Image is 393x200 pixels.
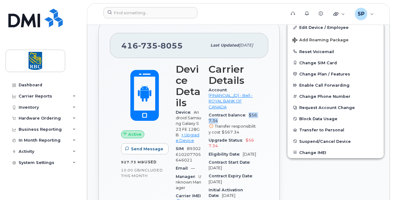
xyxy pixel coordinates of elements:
span: Upgrade Status [209,138,246,143]
span: Contract Expiry Date [209,174,255,178]
span: Initial Activation Date [209,188,243,198]
span: Android Samsung Galaxy S23 FE 128GB [176,110,201,137]
span: used [144,160,157,164]
a: + Upgrade Device [176,133,199,143]
span: 10.00 GB [121,168,140,172]
button: Change IMEI [287,147,384,158]
a: Edit Device / Employee [287,22,384,33]
button: Request Account Change [287,102,384,113]
button: Transfer to Personal [287,124,384,135]
h3: Device Details [176,64,201,108]
button: Change Phone Number [287,91,384,102]
span: Email [176,166,191,170]
span: Change Plan / Features [299,71,350,76]
h3: Carrier Details [209,64,257,86]
span: Transfer responsibility cost [209,124,256,134]
span: SIM [176,146,187,151]
input: Find something... [103,7,197,18]
span: Active [128,131,142,137]
button: Change Plan / Features [287,68,384,80]
span: Enable Call Forwarding [299,83,350,88]
span: 89302610207705646021 [176,146,201,162]
div: Quicklinks [329,8,349,20]
span: $567.34 [209,113,257,135]
span: Unknown Manager [176,174,201,190]
button: Add Roaming Package [287,33,384,46]
span: Manager [176,174,198,179]
span: included this month [121,168,163,178]
button: Change SIM Card [287,57,384,68]
span: Suspend/Cancel Device [299,139,351,143]
span: [DATE] [209,180,222,184]
span: Last updated [210,43,239,48]
span: $567.34 [222,130,239,134]
span: Contract balance [209,113,249,117]
span: 8055 [158,41,183,50]
span: [DATE] [243,152,256,157]
a: [FINANCIAL_ID] - Bell - ROYAL BANK OF CANADA [209,93,253,109]
div: Savan Patel [350,8,378,20]
span: [DATE] [222,193,235,198]
button: Enable Call Forwarding [287,80,384,91]
span: Account [209,88,230,92]
span: — [191,166,195,170]
button: Suspend/Cancel Device [287,136,384,147]
span: 735 [138,41,158,50]
span: Device [176,110,194,115]
span: [DATE] [209,166,222,170]
span: Contract Start Date [209,160,253,165]
span: Eligibility Date [209,152,243,157]
span: Add Roaming Package [292,38,349,43]
button: Reset Voicemail [287,46,384,57]
span: 927.73 MB [121,160,144,164]
button: Send Message [121,143,169,154]
button: Block Data Usage [287,113,384,124]
span: 416 [121,41,183,50]
span: [DATE] [239,43,253,48]
span: Send Message [131,146,163,152]
span: SP [358,10,364,18]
